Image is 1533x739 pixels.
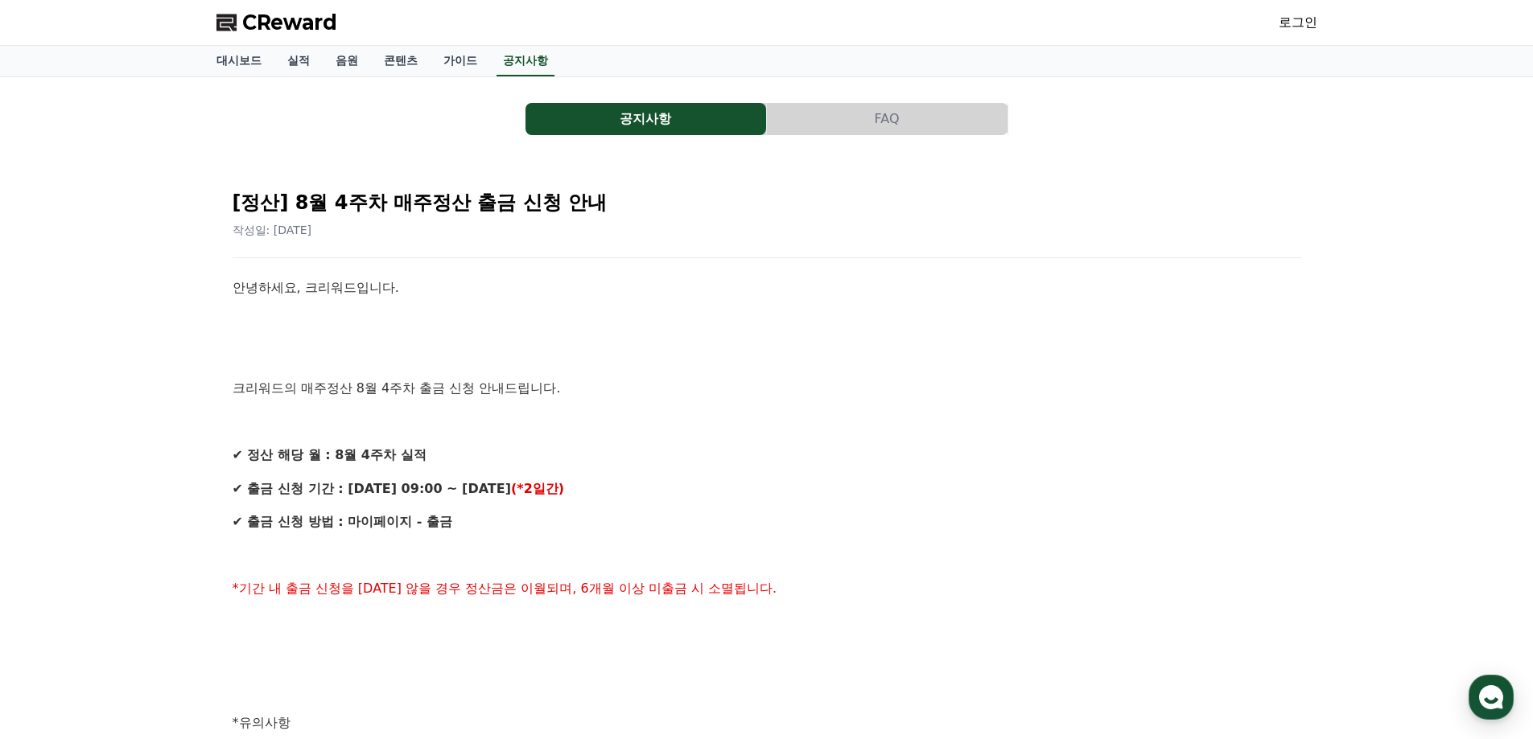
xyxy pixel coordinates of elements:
span: *유의사항 [233,715,291,730]
a: 가이드 [431,46,490,76]
a: 대화 [106,510,208,550]
a: 공지사항 [525,103,767,135]
strong: ✔ 출금 신청 방법 : 마이페이지 - 출금 [233,514,452,529]
strong: ✔ 정산 해당 월 : 8월 4주차 실적 [233,447,427,462]
a: 음원 [323,46,371,76]
strong: (*2일간) [511,481,564,496]
span: 홈 [51,534,60,547]
span: 작성일: [DATE] [233,224,312,236]
span: *기간 내 출금 신청을 [DATE] 않을 경우 정산금은 이월되며, 6개월 이상 미출금 시 소멸됩니다. [233,581,777,596]
a: 대시보드 [204,46,274,76]
a: 홈 [5,510,106,550]
a: 공지사항 [497,46,554,76]
p: 크리워드의 매주정산 8월 4주차 출금 신청 안내드립니다. [233,378,1301,399]
a: 설정 [208,510,309,550]
span: 설정 [249,534,268,547]
a: 실적 [274,46,323,76]
span: CReward [242,10,337,35]
button: 공지사항 [525,103,766,135]
span: 대화 [147,535,167,548]
a: 로그인 [1279,13,1317,32]
p: 안녕하세요, 크리워드입니다. [233,277,1301,298]
button: FAQ [767,103,1008,135]
a: CReward [216,10,337,35]
a: FAQ [767,103,1008,135]
h2: [정산] 8월 4주차 매주정산 출금 신청 안내 [233,190,1301,216]
a: 콘텐츠 [371,46,431,76]
strong: ✔ 출금 신청 기간 : [DATE] 09:00 ~ [DATE] [233,481,511,496]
